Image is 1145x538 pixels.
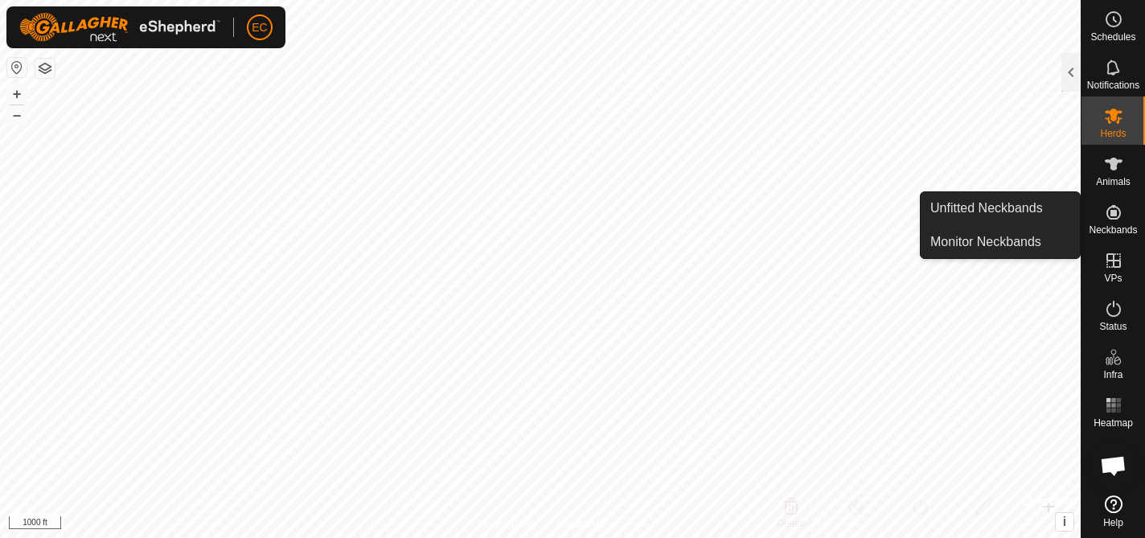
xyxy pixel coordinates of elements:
[1056,513,1073,531] button: i
[1063,515,1066,528] span: i
[1090,32,1135,42] span: Schedules
[7,105,27,125] button: –
[921,226,1080,258] a: Monitor Neckbands
[1094,418,1133,428] span: Heatmap
[252,19,267,36] span: EC
[930,199,1043,218] span: Unfitted Neckbands
[556,517,604,532] a: Contact Us
[1090,441,1138,490] div: Open chat
[1100,129,1126,138] span: Herds
[1096,177,1131,187] span: Animals
[477,517,537,532] a: Privacy Policy
[921,192,1080,224] a: Unfitted Neckbands
[1103,370,1122,380] span: Infra
[1081,489,1145,534] a: Help
[19,13,220,42] img: Gallagher Logo
[1104,273,1122,283] span: VPs
[1087,80,1139,90] span: Notifications
[35,59,55,78] button: Map Layers
[930,232,1041,252] span: Monitor Neckbands
[1099,322,1127,331] span: Status
[7,84,27,104] button: +
[1103,518,1123,528] span: Help
[1089,225,1137,235] span: Neckbands
[7,58,27,77] button: Reset Map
